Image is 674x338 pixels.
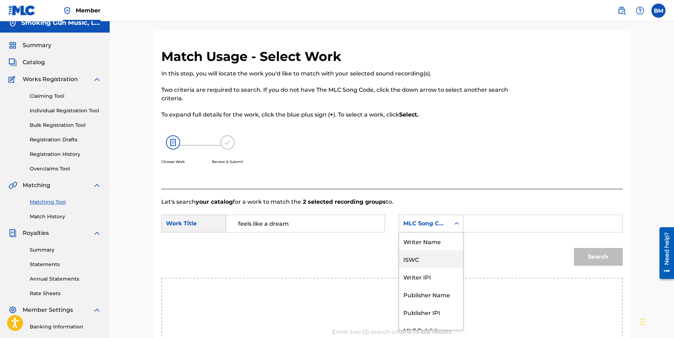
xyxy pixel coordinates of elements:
div: Writer Name [399,232,463,250]
h2: Match Usage - Select Work [161,49,345,64]
img: 173f8e8b57e69610e344.svg [220,135,235,150]
p: Two criteria are required to search. If you do not have The MLC Song Code, click the down arrow t... [161,86,517,103]
a: Public Search [615,4,629,18]
a: SummarySummary [8,41,51,50]
img: Member Settings [8,306,17,314]
h5: Smoking Gun Music, LLC [21,19,101,27]
img: Catalog [8,58,17,67]
p: Enter two (2) search criteria to see results [332,328,451,336]
form: Search Form [161,206,623,278]
span: Matching [23,181,50,190]
img: Royalties [8,229,17,237]
div: Writer IPI [399,268,463,286]
iframe: Chat Widget [639,304,674,338]
img: MLC Logo [8,5,36,16]
span: Member Settings [23,306,73,314]
p: In this step, you will locate the work you'd like to match with your selected sound recording(s). [161,69,517,78]
div: Help [633,4,647,18]
strong: 2 selected recording groups [301,198,386,205]
a: CatalogCatalog [8,58,45,67]
strong: Select. [399,111,419,118]
span: Royalties [23,229,49,237]
span: Summary [23,41,51,50]
img: expand [93,181,101,190]
p: To expand full details for the work, click the blue plus sign ( ). To select a work, click [161,111,517,119]
a: Claiming Tool [30,92,101,100]
div: Drag [641,311,645,332]
a: Match History [30,213,101,220]
img: expand [93,75,101,84]
a: Matching Tool [30,198,101,206]
span: Catalog [23,58,45,67]
img: Accounts [8,19,17,27]
p: Choose Work [161,159,185,164]
a: Overclaims Tool [30,165,101,173]
img: Matching [8,181,17,190]
a: Registration Drafts [30,136,101,143]
img: search [617,6,626,15]
a: Annual Statements [30,275,101,283]
div: ISWC [399,250,463,268]
strong: + [330,111,333,118]
a: Registration History [30,151,101,158]
a: Rate Sheets [30,290,101,297]
img: Works Registration [8,75,18,84]
span: Works Registration [23,75,78,84]
p: Let's search for a work to match the to. [161,198,623,206]
p: Review & Submit [212,159,243,164]
img: Top Rightsholder [63,6,71,15]
img: Summary [8,41,17,50]
div: Publisher IPI [399,303,463,321]
div: Publisher Name [399,286,463,303]
a: Banking Information [30,323,101,331]
img: expand [93,229,101,237]
div: User Menu [651,4,666,18]
div: MLC Song Code [403,219,446,228]
span: Member [76,6,100,15]
a: Bulk Registration Tool [30,122,101,129]
img: help [636,6,644,15]
a: Individual Registration Tool [30,107,101,114]
iframe: Resource Center [654,225,674,282]
a: Summary [30,246,101,254]
a: Statements [30,261,101,268]
img: expand [93,306,101,314]
strong: your catalog [196,198,233,205]
img: 26af456c4569493f7445.svg [166,135,180,150]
